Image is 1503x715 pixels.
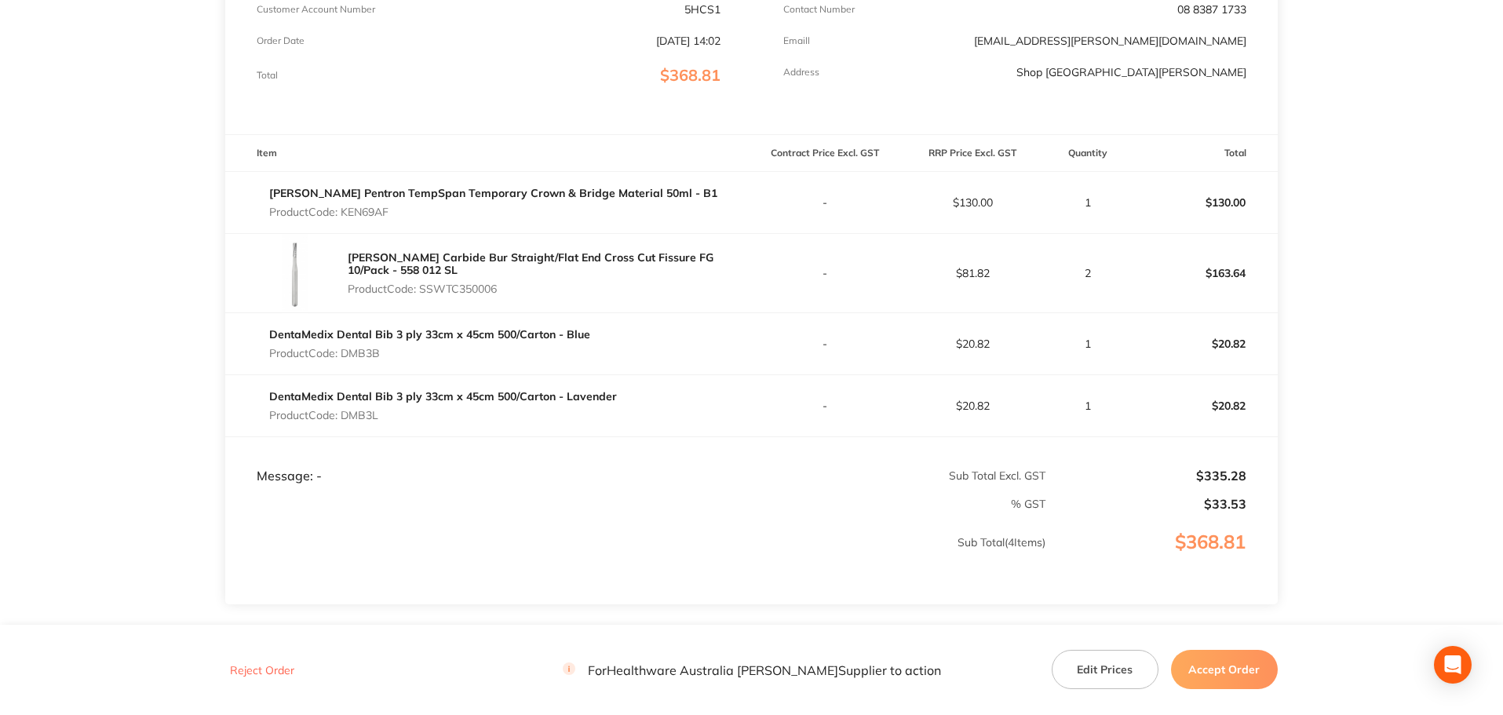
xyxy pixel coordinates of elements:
p: Product Code: KEN69AF [269,206,717,218]
button: Edit Prices [1052,650,1158,689]
th: Total [1130,135,1278,172]
p: 5HCS1 [684,3,720,16]
p: $335.28 [1047,469,1246,483]
p: Customer Account Number [257,4,375,15]
th: Item [225,135,751,172]
p: 1 [1047,196,1129,209]
p: $20.82 [1131,387,1277,425]
p: Product Code: DMB3B [269,347,590,359]
th: Quantity [1046,135,1130,172]
p: Emaill [783,35,810,46]
p: - [753,399,899,412]
th: Contract Price Excl. GST [752,135,899,172]
p: Shop [GEOGRAPHIC_DATA][PERSON_NAME] [1016,66,1246,78]
p: Total [257,70,278,81]
p: 1 [1047,337,1129,350]
span: $368.81 [660,65,720,85]
p: Order Date [257,35,305,46]
p: $20.82 [1131,325,1277,363]
p: [DATE] 14:02 [656,35,720,47]
p: Contact Number [783,4,855,15]
p: $130.00 [1131,184,1277,221]
p: 08 8387 1733 [1177,3,1246,16]
div: Open Intercom Messenger [1434,646,1472,684]
p: Sub Total ( 4 Items) [226,536,1045,580]
p: For Healthware Australia [PERSON_NAME] Supplier to action [563,662,941,677]
p: Address [783,67,819,78]
p: - [753,196,899,209]
p: Product Code: SSWTC350006 [348,283,751,295]
p: $20.82 [899,399,1045,412]
p: 2 [1047,267,1129,279]
p: $163.64 [1131,254,1277,292]
img: emdtY3A4cA [257,234,335,312]
th: RRP Price Excl. GST [899,135,1046,172]
p: $130.00 [899,196,1045,209]
td: Message: - [225,437,751,484]
p: $81.82 [899,267,1045,279]
p: % GST [226,498,1045,510]
button: Accept Order [1171,650,1278,689]
p: $20.82 [899,337,1045,350]
a: DentaMedix Dental Bib 3 ply 33cm x 45cm 500/Carton - Lavender [269,389,617,403]
p: $33.53 [1047,497,1246,511]
p: Product Code: DMB3L [269,409,617,421]
p: Sub Total Excl. GST [753,469,1045,482]
a: DentaMedix Dental Bib 3 ply 33cm x 45cm 500/Carton - Blue [269,327,590,341]
p: - [753,267,899,279]
a: [PERSON_NAME] Carbide Bur Straight/Flat End Cross Cut Fissure FG 10/Pack - 558 012 SL [348,250,713,277]
p: - [753,337,899,350]
p: $368.81 [1047,531,1277,585]
a: [EMAIL_ADDRESS][PERSON_NAME][DOMAIN_NAME] [974,34,1246,48]
button: Reject Order [225,663,299,677]
p: 1 [1047,399,1129,412]
a: [PERSON_NAME] Pentron TempSpan Temporary Crown & Bridge Material 50ml - B1 [269,186,717,200]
